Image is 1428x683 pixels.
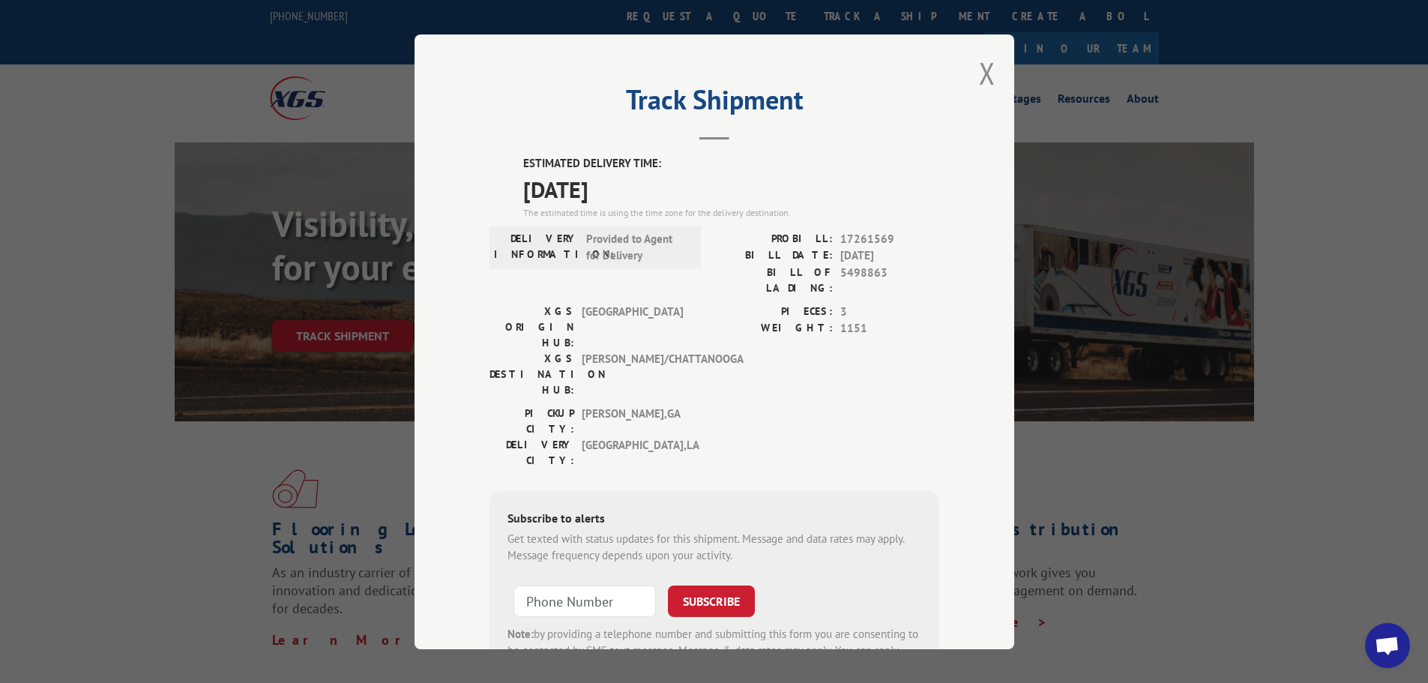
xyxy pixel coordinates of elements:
[840,230,939,247] span: 17261569
[582,303,683,350] span: [GEOGRAPHIC_DATA]
[489,303,574,350] label: XGS ORIGIN HUB:
[840,320,939,337] span: 1151
[1365,623,1410,668] div: Open chat
[668,585,755,616] button: SUBSCRIBE
[523,155,939,172] label: ESTIMATED DELIVERY TIME:
[582,436,683,468] span: [GEOGRAPHIC_DATA] , LA
[979,53,995,93] button: Close modal
[489,350,574,397] label: XGS DESTINATION HUB:
[714,230,833,247] label: PROBILL:
[582,350,683,397] span: [PERSON_NAME]/CHATTANOOGA
[586,230,687,264] span: Provided to Agent for Delivery
[489,436,574,468] label: DELIVERY CITY:
[582,405,683,436] span: [PERSON_NAME] , GA
[714,264,833,295] label: BILL OF LADING:
[507,508,921,530] div: Subscribe to alerts
[840,303,939,320] span: 3
[489,89,939,118] h2: Track Shipment
[714,320,833,337] label: WEIGHT:
[513,585,656,616] input: Phone Number
[507,626,534,640] strong: Note:
[523,172,939,205] span: [DATE]
[714,303,833,320] label: PIECES:
[840,264,939,295] span: 5498863
[489,405,574,436] label: PICKUP CITY:
[840,247,939,265] span: [DATE]
[494,230,579,264] label: DELIVERY INFORMATION:
[523,205,939,219] div: The estimated time is using the time zone for the delivery destination.
[714,247,833,265] label: BILL DATE:
[507,625,921,676] div: by providing a telephone number and submitting this form you are consenting to be contacted by SM...
[507,530,921,564] div: Get texted with status updates for this shipment. Message and data rates may apply. Message frequ...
